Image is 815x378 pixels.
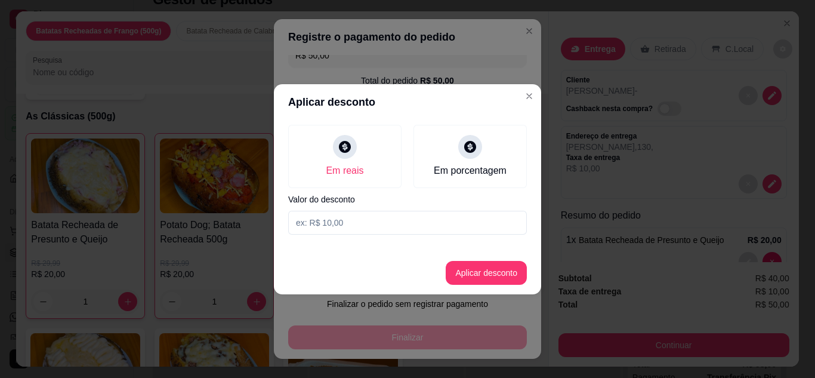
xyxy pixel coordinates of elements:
div: Em reais [326,163,363,177]
input: Valor do desconto [288,211,527,235]
button: Aplicar desconto [446,261,527,285]
header: Aplicar desconto [274,84,541,119]
button: Close [520,86,539,105]
div: Em porcentagem [434,163,507,177]
label: Valor do desconto [288,195,527,204]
